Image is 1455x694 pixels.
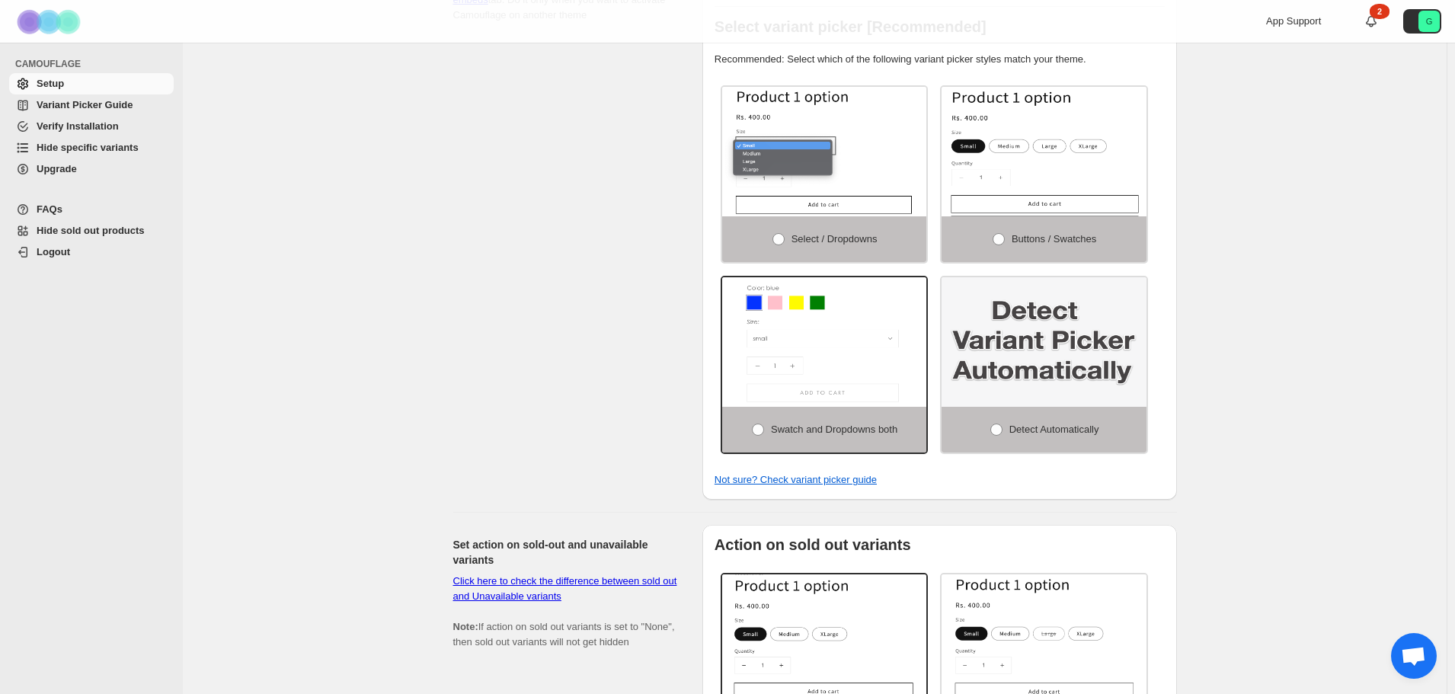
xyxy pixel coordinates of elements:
[15,58,175,70] span: CAMOUFLAGE
[1266,15,1321,27] span: App Support
[453,575,677,648] span: If action on sold out variants is set to "None", then sold out variants will not get hidden
[722,277,927,407] img: Swatch and Dropdowns both
[9,158,174,180] a: Upgrade
[453,575,677,602] a: Click here to check the difference between sold out and Unavailable variants
[9,241,174,263] a: Logout
[1391,633,1437,679] div: Open chat
[715,474,877,485] a: Not sure? Check variant picker guide
[9,199,174,220] a: FAQs
[1418,11,1440,32] span: Avatar with initials G
[37,99,133,110] span: Variant Picker Guide
[9,116,174,137] a: Verify Installation
[453,537,678,568] h2: Set action on sold-out and unavailable variants
[1009,424,1099,435] span: Detect Automatically
[9,137,174,158] a: Hide specific variants
[722,87,927,216] img: Select / Dropdowns
[37,225,145,236] span: Hide sold out products
[37,78,64,89] span: Setup
[942,87,1146,216] img: Buttons / Swatches
[453,621,478,632] b: Note:
[37,120,119,132] span: Verify Installation
[1012,233,1096,245] span: Buttons / Swatches
[1370,4,1389,19] div: 2
[37,246,70,257] span: Logout
[1364,14,1379,29] a: 2
[12,1,88,43] img: Camouflage
[1426,17,1433,26] text: G
[715,536,911,553] b: Action on sold out variants
[9,94,174,116] a: Variant Picker Guide
[37,142,139,153] span: Hide specific variants
[9,220,174,241] a: Hide sold out products
[37,203,62,215] span: FAQs
[791,233,878,245] span: Select / Dropdowns
[715,52,1165,67] p: Recommended: Select which of the following variant picker styles match your theme.
[771,424,897,435] span: Swatch and Dropdowns both
[37,163,77,174] span: Upgrade
[1403,9,1441,34] button: Avatar with initials G
[942,277,1146,407] img: Detect Automatically
[9,73,174,94] a: Setup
